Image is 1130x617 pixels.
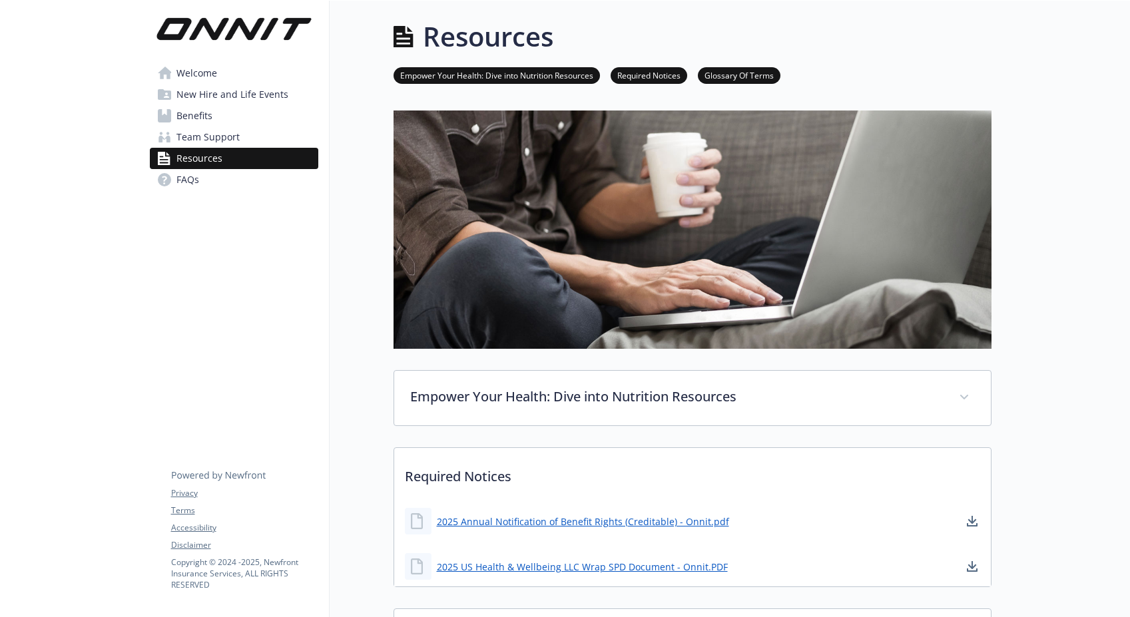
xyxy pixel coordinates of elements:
[394,110,991,349] img: resources page banner
[176,105,212,126] span: Benefits
[964,558,980,574] a: download document
[176,84,288,105] span: New Hire and Life Events
[171,539,318,551] a: Disclaimer
[394,371,991,425] div: Empower Your Health: Dive into Nutrition Resources
[176,148,222,169] span: Resources
[437,514,729,528] a: 2025 Annual Notification of Benefit Rights (Creditable) - Onnit.pdf
[394,69,600,81] a: Empower Your Health: Dive into Nutrition Resources
[410,387,943,407] p: Empower Your Health: Dive into Nutrition Resources
[171,556,318,590] p: Copyright © 2024 - 2025 , Newfront Insurance Services, ALL RIGHTS RESERVED
[171,487,318,499] a: Privacy
[150,126,318,148] a: Team Support
[176,169,199,190] span: FAQs
[171,522,318,534] a: Accessibility
[394,448,991,497] p: Required Notices
[423,17,553,57] h1: Resources
[611,69,687,81] a: Required Notices
[150,148,318,169] a: Resources
[176,126,240,148] span: Team Support
[150,105,318,126] a: Benefits
[698,69,780,81] a: Glossary Of Terms
[437,560,728,574] a: 2025 US Health & Wellbeing LLC Wrap SPD Document - Onnit.PDF
[176,63,217,84] span: Welcome
[171,505,318,516] a: Terms
[150,169,318,190] a: FAQs
[964,513,980,529] a: download document
[150,63,318,84] a: Welcome
[150,84,318,105] a: New Hire and Life Events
